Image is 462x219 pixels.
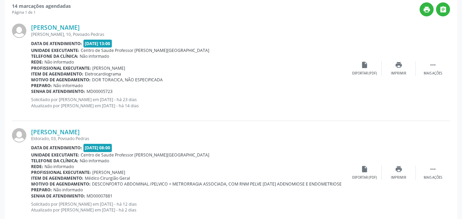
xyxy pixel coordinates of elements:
b: Unidade executante: [31,47,79,53]
div: Exportar (PDF) [352,71,377,76]
div: Imprimir [391,175,406,180]
b: Senha de atendimento: [31,193,85,199]
b: Motivo de agendamento: [31,181,91,187]
img: img [12,24,26,38]
i: print [423,6,431,13]
span: Não informado [80,158,109,164]
b: Rede: [31,164,43,169]
b: Preparo: [31,187,52,193]
span: Não informado [44,59,74,65]
span: Eletrocardiograma [85,71,121,77]
span: Médico Cirurgião Geral [85,175,130,181]
div: [PERSON_NAME], 10, Povoado Pedras [31,31,347,37]
i: insert_drive_file [361,61,368,69]
div: Página 1 de 1 [12,10,71,15]
span: DOR TORACICA, NÃO ESPECIFICADA [92,77,163,83]
b: Motivo de agendamento: [31,77,91,83]
span: Não informado [53,187,83,193]
span: [DATE] 13:00 [83,40,112,47]
i:  [429,61,437,69]
a: [PERSON_NAME] [31,128,80,136]
b: Item de agendamento: [31,71,83,77]
b: Data de atendimento: [31,41,82,46]
button:  [436,2,450,16]
span: Centro de Saude Professor [PERSON_NAME][GEOGRAPHIC_DATA] [81,152,209,158]
b: Preparo: [31,83,52,88]
b: Telefone da clínica: [31,158,78,164]
div: Eldorado, 03, Povoado Pedras [31,136,347,141]
div: Imprimir [391,71,406,76]
div: Mais ações [424,71,442,76]
span: [DATE] 08:00 [83,144,112,152]
i: print [395,61,402,69]
b: Senha de atendimento: [31,88,85,94]
a: [PERSON_NAME] [31,24,80,31]
b: Item de agendamento: [31,175,83,181]
img: img [12,128,26,142]
span: MD00005723 [87,88,113,94]
div: Exportar (PDF) [352,175,377,180]
span: Não informado [53,83,83,88]
span: [PERSON_NAME] [92,65,125,71]
i: print [395,165,402,173]
strong: 14 marcações agendadas [12,3,71,9]
b: Unidade executante: [31,152,79,158]
p: Solicitado por [PERSON_NAME] em [DATE] - há 23 dias Atualizado por [PERSON_NAME] em [DATE] - há 1... [31,97,347,108]
span: Centro de Saude Professor [PERSON_NAME][GEOGRAPHIC_DATA] [81,47,209,53]
span: MD00007881 [87,193,113,199]
i:  [439,6,447,13]
i: insert_drive_file [361,165,368,173]
span: Não informado [80,53,109,59]
span: [PERSON_NAME] [92,169,125,175]
button: print [420,2,434,16]
span: Não informado [44,164,74,169]
div: Mais ações [424,175,442,180]
b: Profissional executante: [31,65,91,71]
p: Solicitado por [PERSON_NAME] em [DATE] - há 12 dias Atualizado por [PERSON_NAME] em [DATE] - há 2... [31,201,347,213]
span: DESCONFORTO ABDOMINAL /PELVICO + METRORRAGIA ASSOCIADA, COM RNM PELVE [DATE] ADENOMIOSE E ENDOMET... [92,181,342,187]
b: Profissional executante: [31,169,91,175]
b: Data de atendimento: [31,145,82,151]
b: Telefone da clínica: [31,53,78,59]
i:  [429,165,437,173]
b: Rede: [31,59,43,65]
